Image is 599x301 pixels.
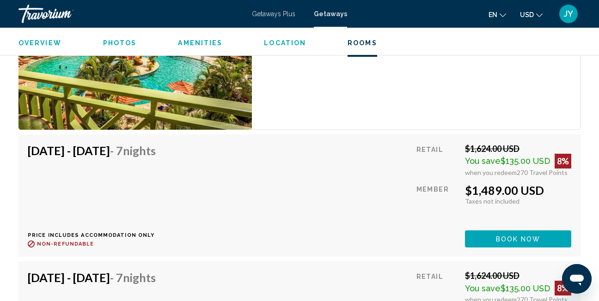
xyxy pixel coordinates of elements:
div: Member [416,183,458,223]
iframe: Button to launch messaging window [562,264,592,294]
span: JY [564,9,573,18]
span: $135.00 USD [501,156,550,166]
button: Change language [489,8,506,21]
span: Non-refundable [37,241,94,247]
span: Book now [496,235,541,243]
div: $1,624.00 USD [465,144,571,154]
a: Getaways Plus [252,10,295,18]
span: You save [465,156,501,166]
h4: [DATE] - [DATE] [28,144,156,157]
span: USD [520,11,534,18]
div: 8% [555,154,571,169]
span: Nights [123,144,156,157]
span: en [489,11,497,18]
button: Amenities [178,39,222,47]
p: Price includes accommodation only [28,232,163,238]
button: Overview [18,39,61,47]
button: Rooms [348,39,377,47]
span: Taxes not included [465,197,520,205]
button: Change currency [520,8,543,21]
h4: [DATE] - [DATE] [28,271,156,284]
a: Travorium [18,5,243,23]
span: when you redeem [465,169,517,176]
div: $1,489.00 USD [465,183,571,197]
button: Photos [103,39,137,47]
div: $1,624.00 USD [465,271,571,281]
span: Nights [123,271,156,284]
div: Retail [416,144,458,176]
span: - 7 [110,144,156,157]
span: 270 Travel Points [517,169,568,176]
button: Book now [465,230,571,247]
button: Location [264,39,306,47]
button: User Menu [556,4,581,24]
a: Getaways [314,10,347,18]
span: - 7 [110,271,156,284]
span: You save [465,283,501,293]
div: 8% [555,281,571,295]
span: $135.00 USD [501,283,550,293]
